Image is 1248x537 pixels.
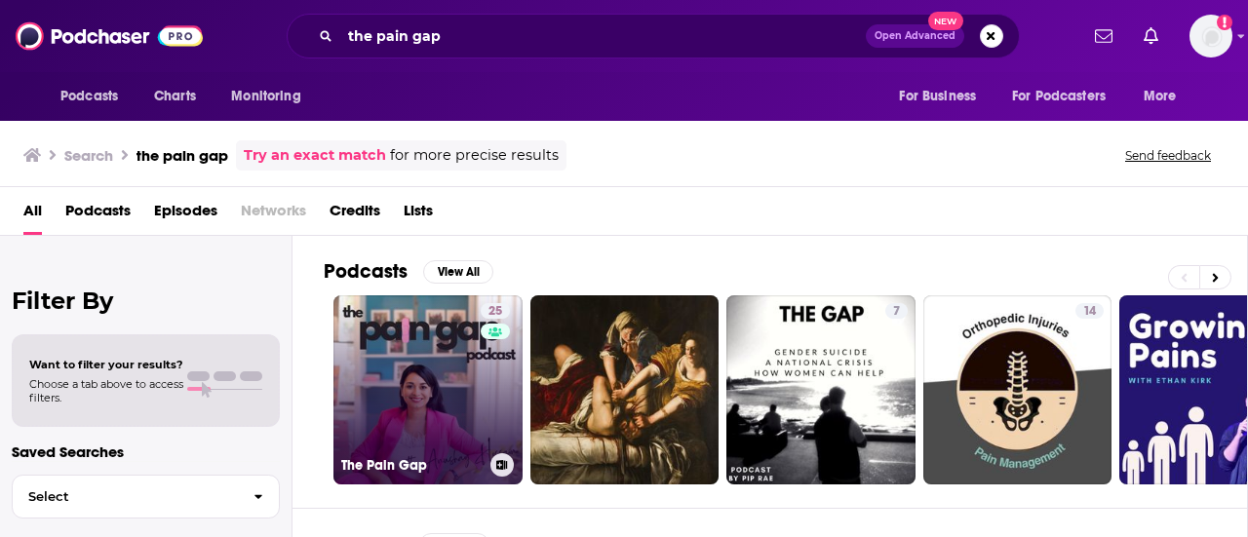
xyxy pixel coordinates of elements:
a: 14 [1075,303,1104,319]
a: Lists [404,195,433,235]
a: Try an exact match [244,144,386,167]
div: Search podcasts, credits, & more... [287,14,1020,58]
span: Want to filter your results? [29,358,183,371]
img: User Profile [1189,15,1232,58]
svg: Add a profile image [1217,15,1232,30]
span: 14 [1083,302,1096,322]
button: open menu [217,78,326,115]
span: New [928,12,963,30]
a: Credits [330,195,380,235]
a: 25 [481,303,510,319]
button: open menu [1130,78,1201,115]
span: For Podcasters [1012,83,1106,110]
a: All [23,195,42,235]
h2: Filter By [12,287,280,315]
a: 7 [726,295,916,484]
span: Logged in as lilifeinberg [1189,15,1232,58]
span: Charts [154,83,196,110]
button: open menu [999,78,1134,115]
span: More [1144,83,1177,110]
a: Show notifications dropdown [1136,19,1166,53]
span: 7 [893,302,900,322]
input: Search podcasts, credits, & more... [340,20,866,52]
button: open menu [885,78,1000,115]
span: 25 [488,302,502,322]
h3: the pain gap [136,146,228,165]
h3: Search [64,146,113,165]
button: View All [423,260,493,284]
p: Saved Searches [12,442,280,461]
span: for more precise results [390,144,559,167]
button: open menu [47,78,143,115]
a: Charts [141,78,208,115]
button: Open AdvancedNew [866,24,964,48]
span: For Business [899,83,976,110]
a: 14 [923,295,1112,484]
a: Podcasts [65,195,131,235]
a: Show notifications dropdown [1087,19,1120,53]
span: Select [13,490,238,503]
a: Episodes [154,195,217,235]
span: Networks [241,195,306,235]
button: Select [12,475,280,518]
a: 7 [885,303,908,319]
span: Open Advanced [875,31,955,41]
span: Choose a tab above to access filters. [29,377,183,404]
img: Podchaser - Follow, Share and Rate Podcasts [16,18,203,55]
h2: Podcasts [324,259,408,284]
button: Show profile menu [1189,15,1232,58]
span: Monitoring [231,83,300,110]
a: 25The Pain Gap [333,295,523,484]
a: PodcastsView All [324,259,493,284]
h3: The Pain Gap [341,457,483,474]
span: Podcasts [60,83,118,110]
button: Send feedback [1119,147,1217,164]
